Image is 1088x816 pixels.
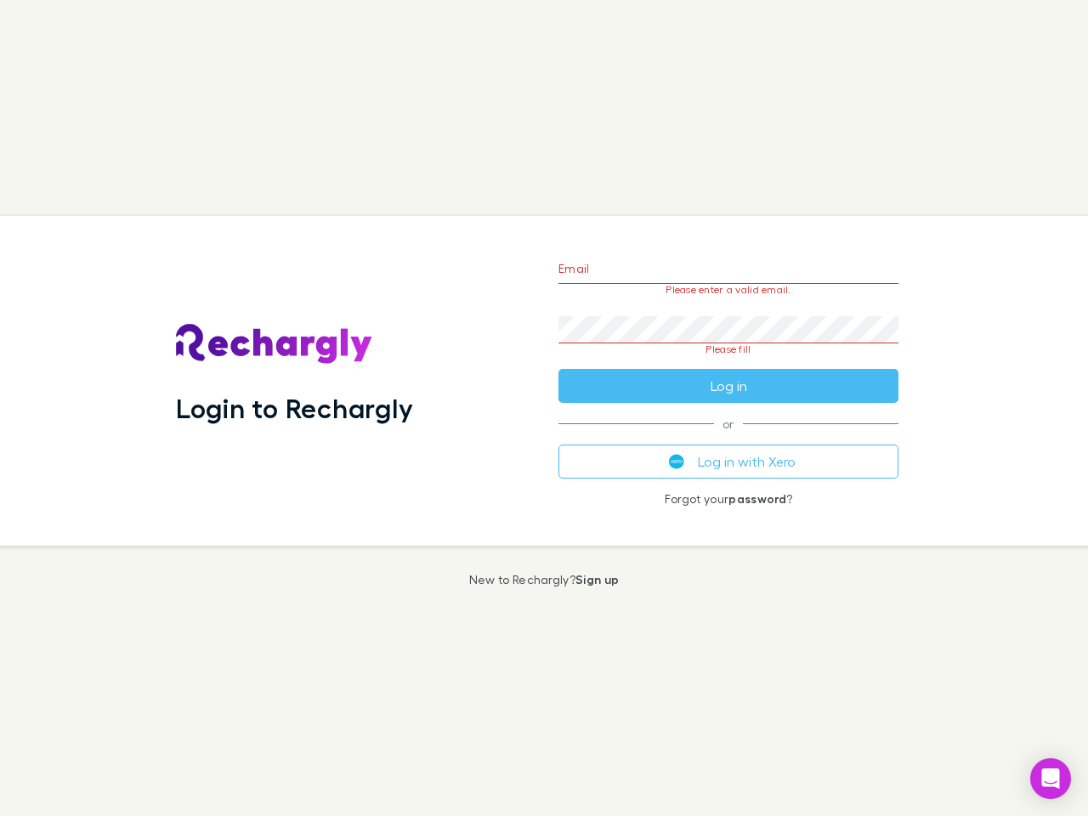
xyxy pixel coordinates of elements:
a: password [728,491,786,506]
img: Xero's logo [669,454,684,469]
a: Sign up [575,572,619,586]
p: New to Rechargly? [469,573,620,586]
p: Forgot your ? [558,492,898,506]
p: Please enter a valid email. [558,284,898,296]
img: Rechargly's Logo [176,324,373,365]
button: Log in [558,369,898,403]
p: Please fill [558,343,898,355]
div: Open Intercom Messenger [1030,758,1071,799]
button: Log in with Xero [558,445,898,479]
h1: Login to Rechargly [176,392,413,424]
span: or [558,423,898,424]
